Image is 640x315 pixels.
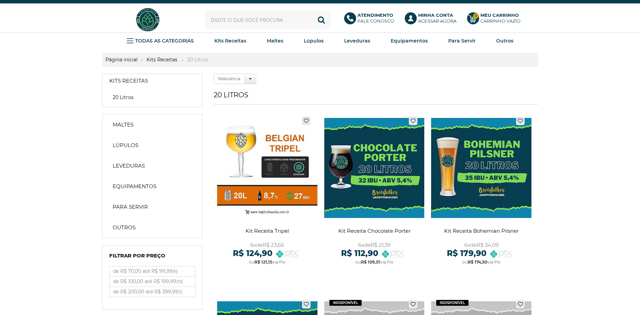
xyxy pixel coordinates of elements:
small: (19) [176,279,183,284]
b: Meu Carrinho [480,12,519,18]
a: de R$ 100,00 até R$ 199,99(19) [110,277,195,287]
input: Digite o que você procura [205,10,331,29]
strong: Para Servir [448,38,476,44]
h4: Filtrar por Preço [109,252,196,263]
a: Equipamentos [391,36,428,46]
img: Hopfen Haus BrewShop [135,7,161,33]
a: Página inicial [102,57,141,63]
strong: TODAS AS CATEGORIAS [135,38,194,44]
button: Buscar [312,10,331,29]
a: Outros [106,221,199,234]
strong: 20 Litros [184,57,212,63]
a: Kit Receita Chocolate Porter [324,113,425,272]
strong: Outros [496,38,513,44]
a: Kit Receita Tripel [217,113,317,272]
a: Kits Receitas [214,36,246,46]
a: Minha ContaAcessar agora [405,12,460,27]
a: Lúpulos [106,138,199,152]
label: Relevância [214,74,245,84]
a: Leveduras [106,159,199,173]
a: de R$ 70,00 até R$ 99,99(6) [110,266,195,276]
b: Atendimento [357,12,393,18]
strong: Equipamentos [391,38,428,44]
strong: Lúpulos [304,38,324,44]
strong: Kits Receitas [109,77,148,84]
a: Para Servir [106,200,199,214]
a: Equipamentos [106,180,199,193]
p: Fale conosco [357,12,394,24]
small: (1) [178,289,183,294]
strong: Para Servir [113,204,148,210]
span: indisponível [436,300,468,306]
strong: Outros [113,224,136,231]
strong: Leveduras [113,162,145,169]
label: de R$ 70,00 até R$ 99,99 [110,266,195,276]
a: Lúpulos [304,36,324,46]
a: Kits Receitas [102,74,202,88]
strong: Maltes [113,121,134,128]
a: Para Servir [448,36,476,46]
a: Kits Receitas [143,57,181,63]
a: Leveduras [344,36,370,46]
a: AtendimentoFale conosco [344,12,398,27]
a: 20 Litros [109,94,196,101]
span: indisponível [329,300,362,306]
a: Kit Receita Bohemian Pilsner [431,113,531,272]
strong: Maltes [267,38,283,44]
a: Maltes [267,36,283,46]
strong: 0 [473,13,479,19]
small: (6) [173,269,178,274]
label: de R$ 100,00 até R$ 199,99 [110,277,195,287]
a: de R$ 200,00 até R$ 399,99(1) [110,287,195,297]
strong: Leveduras [344,38,370,44]
div: Carrinho Vazio [480,18,520,24]
label: de R$ 200,00 até R$ 399,99 [110,287,195,297]
b: Minha Conta [418,12,453,18]
p: Acessar agora [418,12,456,24]
a: Maltes [106,118,199,132]
a: TODAS AS CATEGORIAS [127,36,194,46]
strong: Equipamentos [113,183,156,190]
h1: 20 Litros [214,91,538,105]
a: Outros [496,36,513,46]
strong: Lúpulos [113,142,138,149]
strong: Kits Receitas [214,38,246,44]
